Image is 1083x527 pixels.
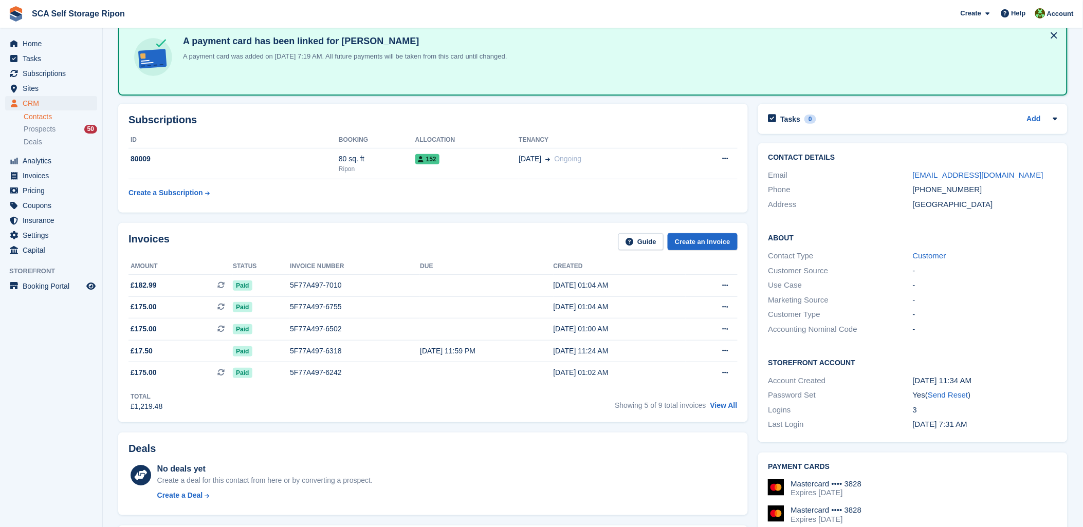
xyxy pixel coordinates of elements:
[913,265,1057,277] div: -
[961,8,981,18] span: Create
[233,368,252,378] span: Paid
[5,228,97,242] a: menu
[781,115,801,124] h2: Tasks
[768,154,1057,162] h2: Contact Details
[290,324,420,334] div: 5F77A497-6502
[554,324,686,334] div: [DATE] 01:00 AM
[768,184,913,196] div: Phone
[768,232,1057,242] h2: About
[554,258,686,275] th: Created
[615,401,706,409] span: Showing 5 of 9 total invoices
[129,132,339,148] th: ID
[768,479,784,496] img: Mastercard Logo
[913,324,1057,335] div: -
[179,35,507,47] h4: A payment card has been linked for [PERSON_NAME]
[768,419,913,430] div: Last Login
[23,66,84,81] span: Subscriptions
[913,309,1057,321] div: -
[791,505,862,515] div: Mastercard •••• 3828
[913,199,1057,211] div: [GEOGRAPHIC_DATA]
[913,389,1057,401] div: Yes
[1047,9,1074,19] span: Account
[23,154,84,168] span: Analytics
[233,258,290,275] th: Status
[24,124,97,135] a: Prospects 50
[768,357,1057,367] h2: Storefront Account
[768,324,913,335] div: Accounting Nominal Code
[913,251,946,260] a: Customer
[233,280,252,291] span: Paid
[554,367,686,378] div: [DATE] 01:02 AM
[5,183,97,198] a: menu
[913,404,1057,416] div: 3
[5,154,97,168] a: menu
[131,401,162,412] div: £1,219.48
[5,213,97,228] a: menu
[290,346,420,356] div: 5F77A497-6318
[768,250,913,262] div: Contact Type
[24,137,97,147] a: Deals
[23,243,84,257] span: Capital
[1027,114,1041,125] a: Add
[157,490,203,501] div: Create a Deal
[157,490,373,501] a: Create a Deal
[5,36,97,51] a: menu
[131,367,157,378] span: £175.00
[791,479,862,488] div: Mastercard •••• 3828
[618,233,664,250] a: Guide
[129,183,210,202] a: Create a Subscription
[23,81,84,96] span: Sites
[420,346,553,356] div: [DATE] 11:59 PM
[668,233,738,250] a: Create an Invoice
[5,51,97,66] a: menu
[913,279,1057,291] div: -
[1012,8,1026,18] span: Help
[131,280,157,291] span: £182.99
[768,199,913,211] div: Address
[290,367,420,378] div: 5F77A497-6242
[913,420,967,428] time: 2025-05-06 06:31:37 UTC
[768,279,913,291] div: Use Case
[791,515,862,524] div: Expires [DATE]
[84,125,97,134] div: 50
[157,463,373,475] div: No deals yet
[179,51,507,62] p: A payment card was added on [DATE] 7:19 AM. All future payments will be taken from this card unti...
[768,404,913,416] div: Logins
[768,265,913,277] div: Customer Source
[5,81,97,96] a: menu
[519,132,681,148] th: Tenancy
[913,184,1057,196] div: [PHONE_NUMBER]
[23,183,84,198] span: Pricing
[28,5,129,22] a: SCA Self Storage Ripon
[768,389,913,401] div: Password Set
[555,155,582,163] span: Ongoing
[129,187,203,198] div: Create a Subscription
[132,35,175,79] img: card-linked-ebf98d0992dc2aeb22e95c0e3c79077019eb2392cfd83c6a337811c24bc77127.svg
[23,36,84,51] span: Home
[129,114,738,126] h2: Subscriptions
[233,324,252,334] span: Paid
[791,488,862,497] div: Expires [DATE]
[9,266,102,276] span: Storefront
[131,302,157,312] span: £175.00
[339,132,415,148] th: Booking
[23,168,84,183] span: Invoices
[5,279,97,293] a: menu
[913,171,1043,179] a: [EMAIL_ADDRESS][DOMAIN_NAME]
[85,280,97,292] a: Preview store
[23,198,84,213] span: Coupons
[290,302,420,312] div: 5F77A497-6755
[5,243,97,257] a: menu
[1035,8,1045,18] img: Kelly Neesham
[233,302,252,312] span: Paid
[913,294,1057,306] div: -
[157,475,373,486] div: Create a deal for this contact from here or by converting a prospect.
[8,6,24,22] img: stora-icon-8386f47178a22dfd0bd8f6a31ec36ba5ce8667c1dd55bd0f319d3a0aa187defe.svg
[768,375,913,387] div: Account Created
[768,294,913,306] div: Marketing Source
[129,443,156,455] h2: Deals
[768,463,1057,471] h2: Payment cards
[23,213,84,228] span: Insurance
[339,164,415,174] div: Ripon
[129,154,339,164] div: 80009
